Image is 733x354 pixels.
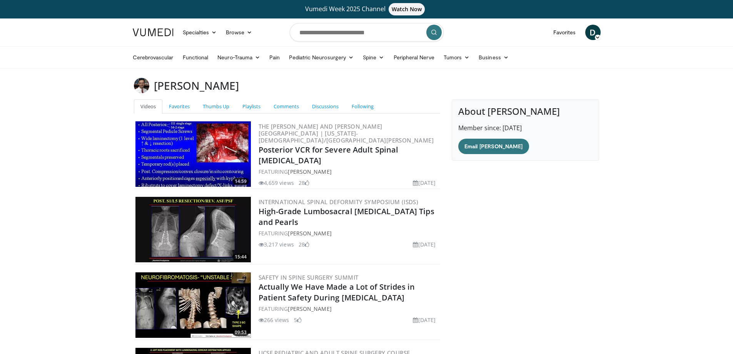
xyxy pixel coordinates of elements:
[306,99,345,114] a: Discussions
[265,50,284,65] a: Pain
[259,273,359,281] a: Safety in Spine Surgery Summit
[585,25,601,40] a: D
[128,50,178,65] a: Cerebrovascular
[358,50,389,65] a: Spine
[135,272,251,338] a: 09:53
[259,282,415,303] a: Actually We Have Made a Lot of Strides in Patient Safety During [MEDICAL_DATA]
[134,99,162,114] a: Videos
[135,121,251,187] img: 8b2747ed-fb9c-412c-bd4f-c2f0cc9319ad.300x170_q85_crop-smart_upscale.jpg
[288,230,331,237] a: [PERSON_NAME]
[135,197,251,262] img: 82971796-493a-43a8-b8d8-d8ef61819ccb.300x170_q85_crop-smart_upscale.jpg
[259,305,439,313] div: FEATURING
[135,197,251,262] a: 15:44
[259,229,439,237] div: FEATURING
[259,122,434,144] a: The [PERSON_NAME] and [PERSON_NAME] [GEOGRAPHIC_DATA] | [US_STATE]-[DEMOGRAPHIC_DATA]/[GEOGRAPHIC...
[259,240,294,248] li: 3,217 views
[458,106,593,117] h4: About [PERSON_NAME]
[221,25,257,40] a: Browse
[259,168,439,176] div: FEATURING
[458,139,529,154] a: Email [PERSON_NAME]
[232,329,249,336] span: 09:53
[345,99,380,114] a: Following
[259,206,434,227] a: High-Grade Lumbosacral [MEDICAL_DATA] Tips and Pearls
[232,178,249,185] span: 14:59
[134,78,149,93] img: Avatar
[133,29,174,36] img: VuMedi Logo
[196,99,236,114] a: Thumbs Up
[389,3,425,15] span: Watch Now
[213,50,265,65] a: Neuro-Trauma
[259,144,399,166] a: Posterior VCR for Severe Adult Spinal [MEDICAL_DATA]
[135,272,251,338] img: a3eb859c-8eeb-4767-bf77-eb29534e6e97.300x170_q85_crop-smart_upscale.jpg
[413,179,436,187] li: [DATE]
[259,198,419,206] a: International Spinal Deformity Symposium (ISDS)
[389,50,439,65] a: Peripheral Nerve
[267,99,306,114] a: Comments
[474,50,513,65] a: Business
[290,23,444,42] input: Search topics, interventions
[135,121,251,187] a: 14:59
[134,3,599,15] a: Vumedi Week 2025 ChannelWatch Now
[288,305,331,312] a: [PERSON_NAME]
[413,316,436,324] li: [DATE]
[288,168,331,175] a: [PERSON_NAME]
[299,179,309,187] li: 28
[232,253,249,260] span: 15:44
[294,316,302,324] li: 5
[154,78,239,93] h3: [PERSON_NAME]
[439,50,474,65] a: Tumors
[178,50,213,65] a: Functional
[162,99,196,114] a: Favorites
[458,123,593,133] p: Member since: [DATE]
[549,25,581,40] a: Favorites
[259,179,294,187] li: 4,659 views
[259,316,289,324] li: 266 views
[178,25,222,40] a: Specialties
[299,240,309,248] li: 28
[284,50,358,65] a: Pediatric Neurosurgery
[413,240,436,248] li: [DATE]
[236,99,267,114] a: Playlists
